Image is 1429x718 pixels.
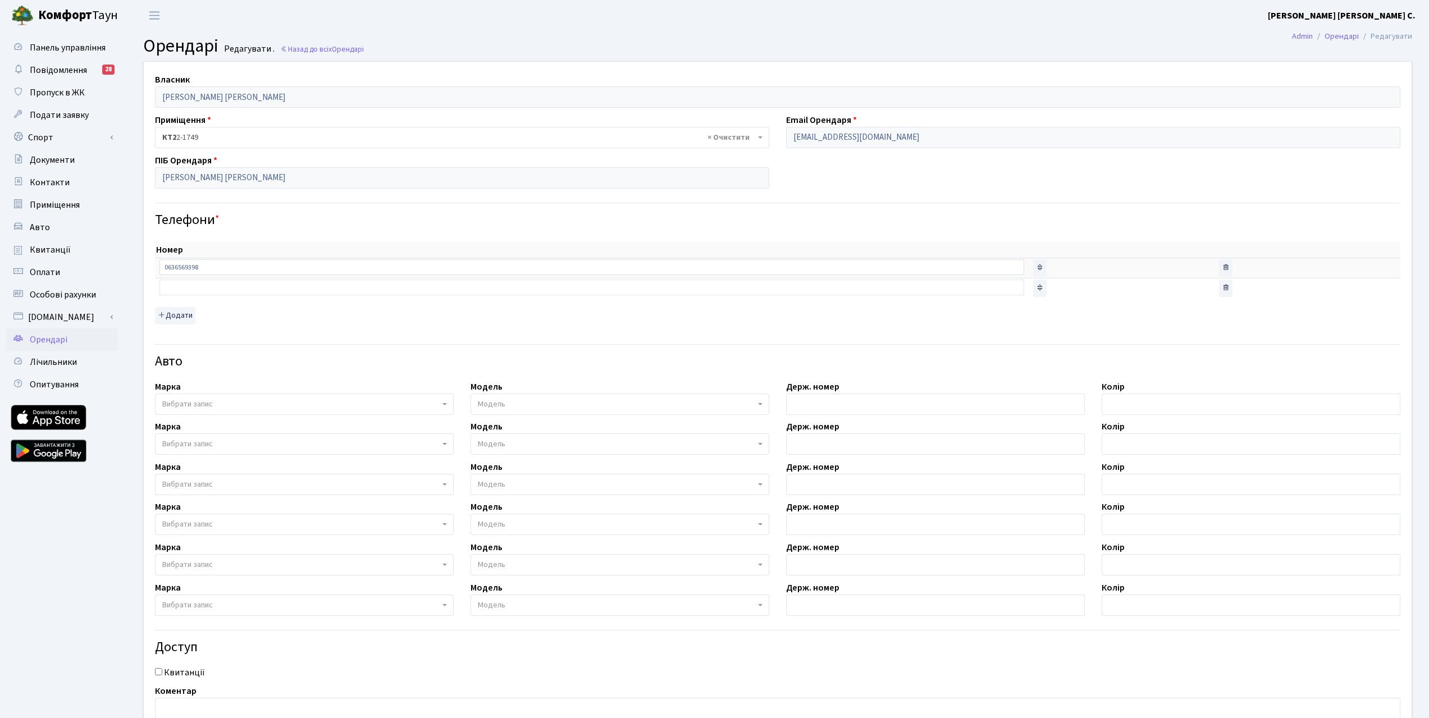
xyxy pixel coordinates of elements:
a: Квитанції [6,239,118,261]
span: Вибрати запис [162,479,213,490]
b: [PERSON_NAME] [PERSON_NAME] С. [1268,10,1416,22]
a: Повідомлення28 [6,59,118,81]
h4: Авто [155,354,1400,370]
label: Марка [155,380,181,394]
span: Вибрати запис [162,600,213,611]
b: КТ2 [162,132,176,143]
span: Вибрати запис [162,559,213,570]
input: Буде використано в якості логіна [786,127,1400,148]
span: <b>КТ2</b>&nbsp;&nbsp;&nbsp;2-1749 [155,127,769,148]
a: Admin [1292,30,1313,42]
a: Спорт [6,126,118,149]
small: Редагувати . [222,44,275,54]
span: Модель [478,438,505,450]
label: Модель [471,460,503,474]
a: Назад до всіхОрендарі [280,44,364,54]
span: Орендарі [30,333,67,346]
span: Модель [478,479,505,490]
h4: Доступ [155,639,1400,656]
label: Марка [155,460,181,474]
label: Квитанції [164,666,205,679]
span: Таун [38,6,118,25]
label: Приміщення [155,113,211,127]
span: Квитанції [30,244,71,256]
span: Авто [30,221,50,234]
span: Модель [478,399,505,410]
span: Повідомлення [30,64,87,76]
label: Марка [155,541,181,554]
label: Колір [1102,380,1125,394]
label: Колір [1102,420,1125,433]
a: Панель управління [6,36,118,59]
a: Авто [6,216,118,239]
span: Приміщення [30,199,80,211]
span: Лічильники [30,356,77,368]
label: Модель [471,500,503,514]
span: Модель [478,559,505,570]
span: Документи [30,154,75,166]
span: Особові рахунки [30,289,96,301]
label: Колір [1102,460,1125,474]
label: Модель [471,420,503,433]
nav: breadcrumb [1275,25,1429,48]
a: Оплати [6,261,118,283]
span: Видалити всі елементи [707,132,750,143]
a: [DOMAIN_NAME] [6,306,118,328]
span: Вибрати запис [162,438,213,450]
div: 28 [102,65,115,75]
a: Орендарі [1325,30,1359,42]
span: Орендарі [332,44,364,54]
span: Контакти [30,176,70,189]
span: Орендарі [143,33,218,59]
a: Особові рахунки [6,283,118,306]
label: Марка [155,420,181,433]
label: Марка [155,581,181,594]
label: Модель [471,380,503,394]
label: Модель [471,581,503,594]
span: Вибрати запис [162,519,213,530]
a: Орендарі [6,328,118,351]
span: Подати заявку [30,109,89,121]
span: Опитування [30,378,79,391]
a: Пропуск в ЖК [6,81,118,104]
span: Вибрати запис [162,399,213,410]
a: Подати заявку [6,104,118,126]
a: Контакти [6,171,118,194]
label: Колір [1102,581,1125,594]
span: <b>КТ2</b>&nbsp;&nbsp;&nbsp;2-1749 [162,132,755,143]
label: Коментар [155,684,197,698]
span: Панель управління [30,42,106,54]
b: Комфорт [38,6,92,24]
a: [PERSON_NAME] [PERSON_NAME] С. [1268,9,1416,22]
img: logo.png [11,4,34,27]
label: Держ. номер [786,541,839,554]
label: ПІБ Орендаря [155,154,217,167]
label: Держ. номер [786,420,839,433]
span: Модель [478,600,505,611]
span: Модель [478,519,505,530]
span: Пропуск в ЖК [30,86,85,99]
label: Держ. номер [786,500,839,514]
label: Держ. номер [786,380,839,394]
label: Email Орендаря [786,113,857,127]
label: Держ. номер [786,460,839,474]
label: Колір [1102,500,1125,514]
a: Приміщення [6,194,118,216]
button: Переключити навігацію [140,6,168,25]
span: Оплати [30,266,60,278]
h4: Телефони [155,212,1400,228]
a: Опитування [6,373,118,396]
label: Модель [471,541,503,554]
label: Власник [155,73,190,86]
button: Додати [155,307,195,324]
label: Колір [1102,541,1125,554]
a: Документи [6,149,118,171]
a: Лічильники [6,351,118,373]
label: Держ. номер [786,581,839,594]
li: Редагувати [1359,30,1412,43]
label: Марка [155,500,181,514]
th: Номер [155,242,1029,258]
